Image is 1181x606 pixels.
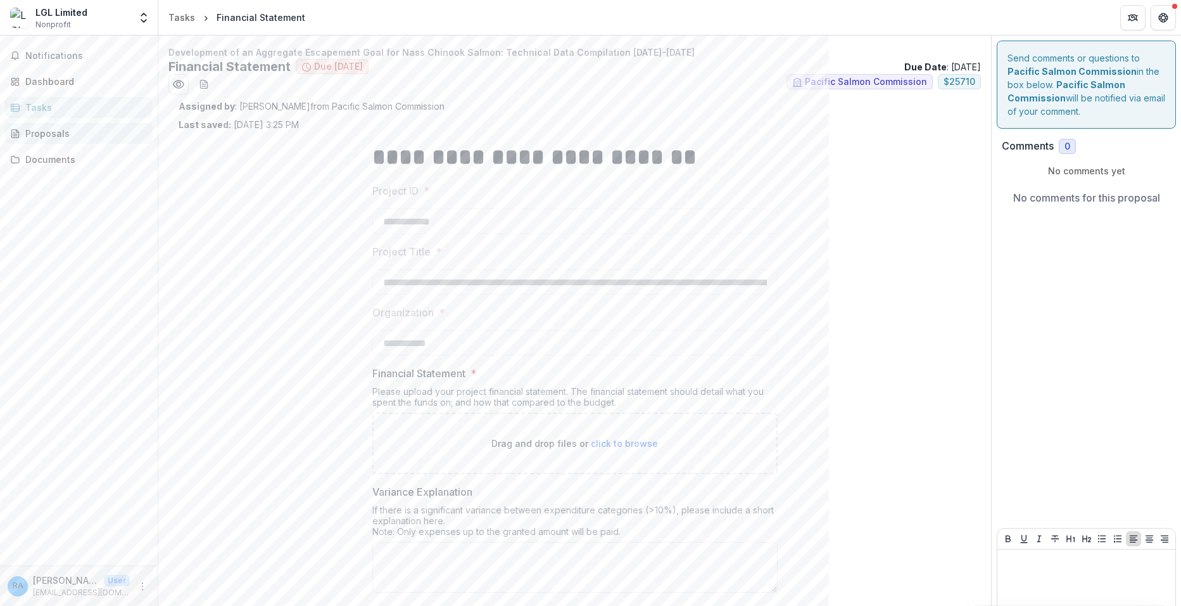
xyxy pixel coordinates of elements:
div: Please upload your project financial statement. The financial statement should detail what you sp... [372,386,778,413]
div: LGL Limited [35,6,87,19]
p: : [DATE] [904,60,981,74]
div: Tasks [25,101,142,114]
span: Nonprofit [35,19,71,30]
strong: Last saved: [179,119,231,130]
a: Tasks [163,8,200,27]
span: 0 [1064,141,1070,152]
strong: Assigned by [179,101,235,112]
div: Richard Alexander [13,582,23,590]
div: Dashboard [25,75,142,88]
button: Partners [1120,5,1146,30]
button: Notifications [5,46,153,66]
p: Development of an Aggregate Escapement Goal for Nass Chinook Salmon: Technical Data Compilation [... [168,46,981,59]
button: Get Help [1151,5,1176,30]
span: Pacific Salmon Commission [805,77,927,87]
p: No comments for this proposal [1013,190,1160,205]
button: Preview 29b678d2-4e8e-43d3-9e38-9e1ddff248a2.pdf [168,74,189,94]
button: Align Right [1157,531,1172,546]
a: Dashboard [5,71,153,92]
button: Bold [1001,531,1016,546]
button: Heading 1 [1063,531,1078,546]
p: Variance Explanation [372,484,472,500]
div: Documents [25,153,142,166]
button: Bullet List [1094,531,1109,546]
a: Tasks [5,97,153,118]
p: Project Title [372,244,431,259]
div: Send comments or questions to in the box below. will be notified via email of your comment. [997,41,1176,129]
img: LGL Limited [10,8,30,28]
nav: breadcrumb [163,8,310,27]
a: Proposals [5,123,153,144]
p: Drag and drop files or [491,437,658,450]
span: click to browse [591,438,658,449]
button: Underline [1016,531,1032,546]
h2: Comments [1002,140,1054,152]
button: Open entity switcher [135,5,153,30]
p: Financial Statement [372,366,465,381]
button: Italicize [1032,531,1047,546]
button: Align Center [1142,531,1157,546]
strong: Pacific Salmon Commission [1007,79,1125,103]
p: [EMAIL_ADDRESS][DOMAIN_NAME] [33,587,130,598]
button: Strike [1047,531,1063,546]
p: [PERSON_NAME] [33,574,99,587]
h2: Financial Statement [168,59,291,74]
div: Proposals [25,127,142,140]
a: Documents [5,149,153,170]
p: : [PERSON_NAME] from Pacific Salmon Commission [179,100,971,113]
span: $ 25710 [944,77,975,87]
span: Notifications [25,51,148,61]
div: Tasks [168,11,195,24]
button: Heading 2 [1079,531,1094,546]
strong: Due Date [904,61,947,72]
button: download-word-button [194,74,214,94]
span: Due [DATE] [314,61,363,72]
p: Project ID [372,183,419,198]
button: Ordered List [1110,531,1125,546]
div: If there is a significant variance between expenditure categories (>10%), please include a short ... [372,505,778,542]
p: [DATE] 3:25 PM [179,118,299,131]
strong: Pacific Salmon Commission [1007,66,1137,77]
p: No comments yet [1002,164,1171,177]
p: User [104,575,130,586]
button: More [135,579,150,594]
p: Organization [372,305,434,320]
div: Financial Statement [217,11,305,24]
button: Align Left [1126,531,1141,546]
